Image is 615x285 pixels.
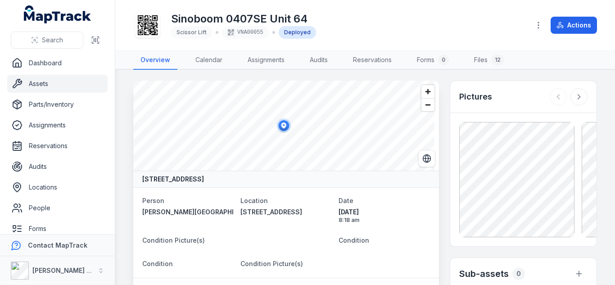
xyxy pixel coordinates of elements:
span: Condition Picture(s) [240,260,303,267]
a: Locations [7,178,108,196]
span: Person [142,197,164,204]
a: Audits [303,51,335,70]
h1: Sinoboom 0407SE Unit 64 [171,12,316,26]
a: People [7,199,108,217]
a: [PERSON_NAME][GEOGRAPHIC_DATA] [142,208,233,217]
span: [STREET_ADDRESS] [240,208,302,216]
a: Forms [7,220,108,238]
div: VNA00055 [222,26,269,39]
h3: Pictures [459,90,492,103]
span: Search [42,36,63,45]
strong: [STREET_ADDRESS] [142,175,204,184]
div: 12 [491,54,504,65]
span: Condition Picture(s) [142,236,205,244]
button: Actions [551,17,597,34]
a: Files12 [467,51,511,70]
div: Deployed [279,26,316,39]
span: [DATE] [339,208,430,217]
a: [STREET_ADDRESS] [240,208,331,217]
a: Assignments [7,116,108,134]
span: Date [339,197,353,204]
span: 8:18 am [339,217,430,224]
a: Dashboard [7,54,108,72]
a: Assets [7,75,108,93]
a: Parts/Inventory [7,95,108,113]
a: Calendar [188,51,230,70]
a: Overview [133,51,177,70]
span: Condition [339,236,369,244]
button: Zoom in [421,85,434,98]
a: Assignments [240,51,292,70]
canvas: Map [133,81,434,171]
div: 0 [512,267,525,280]
button: Search [11,32,83,49]
div: 0 [438,54,449,65]
time: 21/11/2024, 8:18:44 am [339,208,430,224]
a: MapTrack [24,5,91,23]
strong: [PERSON_NAME] Air [32,267,95,274]
h2: Sub-assets [459,267,509,280]
button: Zoom out [421,98,434,111]
a: Reservations [7,137,108,155]
a: Reservations [346,51,399,70]
span: Condition [142,260,173,267]
a: Audits [7,158,108,176]
strong: Contact MapTrack [28,241,87,249]
span: Scissor Lift [176,29,207,36]
a: Forms0 [410,51,456,70]
button: Switch to Satellite View [418,150,435,167]
span: Location [240,197,268,204]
